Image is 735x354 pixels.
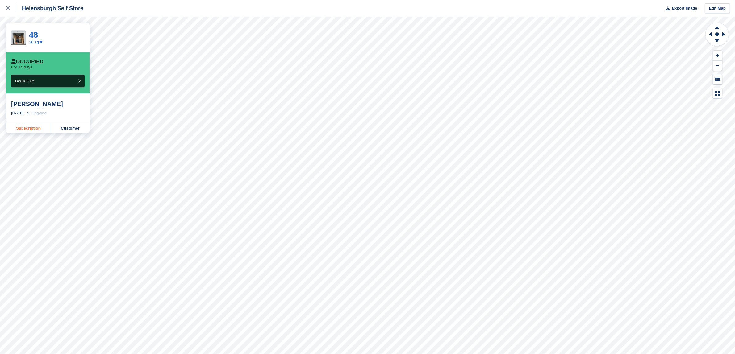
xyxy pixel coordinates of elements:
[26,112,29,114] img: arrow-right-light-icn-cde0832a797a2874e46488d9cf13f60e5c3a73dbe684e267c42b8395dfbc2abf.svg
[713,74,722,84] button: Keyboard Shortcuts
[11,75,85,87] button: Deallocate
[16,5,83,12] div: Helensburgh Self Store
[29,40,42,44] a: 36 sq ft
[51,123,90,133] a: Customer
[11,110,24,116] div: [DATE]
[29,30,38,39] a: 48
[11,59,44,65] div: Occupied
[713,61,722,71] button: Zoom Out
[713,88,722,98] button: Map Legend
[713,51,722,61] button: Zoom In
[11,65,32,70] p: For 14 days
[705,3,730,14] a: Edit Map
[11,100,85,108] div: [PERSON_NAME]
[6,123,51,133] a: Subscription
[672,5,697,11] span: Export Image
[662,3,697,14] button: Export Image
[11,31,26,45] img: Gemini_Generated_Image_lafbzelafbzelafb.jpeg
[15,79,34,83] span: Deallocate
[31,110,47,116] div: Ongoing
